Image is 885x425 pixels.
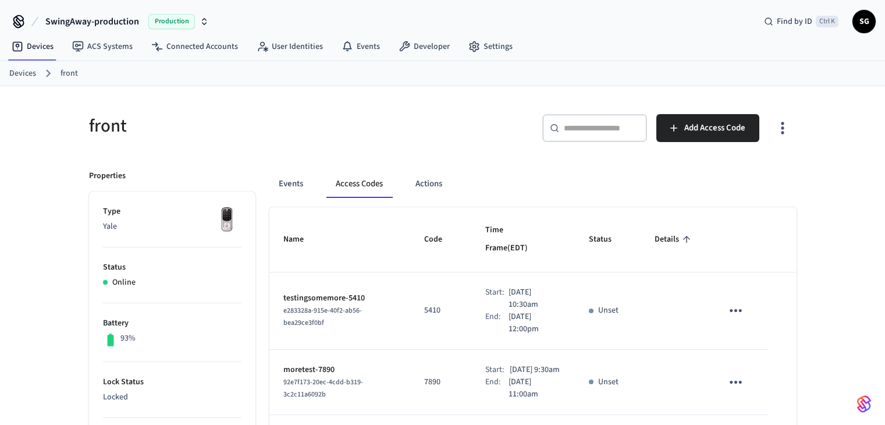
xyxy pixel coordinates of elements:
span: SG [854,11,875,32]
p: Properties [89,170,126,182]
p: [DATE] 11:00am [509,376,561,401]
a: Connected Accounts [142,36,247,57]
p: 5410 [424,304,457,317]
p: Lock Status [103,376,241,388]
p: [DATE] 10:30am [509,286,561,311]
a: Developer [389,36,459,57]
p: Locked [103,391,241,403]
p: [DATE] 9:30am [510,364,560,376]
span: Ctrl K [816,16,838,27]
div: End: [485,311,509,335]
span: Code [424,231,457,249]
span: Details [655,231,694,249]
div: ant example [269,170,797,198]
p: 7890 [424,376,457,388]
p: 93% [120,332,136,345]
p: Online [112,277,136,289]
p: [DATE] 12:00pm [509,311,561,335]
span: Time Frame(EDT) [485,221,561,258]
button: Actions [406,170,452,198]
span: Status [589,231,627,249]
div: End: [485,376,509,401]
p: Unset [598,376,619,388]
a: ACS Systems [63,36,142,57]
h5: front [89,114,436,138]
span: Name [283,231,319,249]
p: moretest-7890 [283,364,397,376]
button: SG [852,10,876,33]
span: 92e7f173-20ec-4cdd-b319-3c2c11a6092b [283,377,363,399]
div: Start: [485,286,509,311]
a: front [61,68,78,80]
span: Production [148,14,195,29]
button: Access Codes [326,170,392,198]
span: Add Access Code [684,121,745,136]
a: Devices [2,36,63,57]
p: testingsomemore-5410 [283,292,397,304]
p: Yale [103,221,241,233]
p: Type [103,206,241,218]
p: Battery [103,317,241,330]
div: Start: [485,364,510,376]
span: Find by ID [777,16,812,27]
button: Add Access Code [656,114,759,142]
span: e283328a-915e-40f2-ab56-bea29ce3f0bf [283,306,362,328]
a: User Identities [247,36,332,57]
a: Devices [9,68,36,80]
div: Find by IDCtrl K [755,11,848,32]
span: SwingAway-production [45,15,139,29]
a: Settings [459,36,522,57]
img: SeamLogoGradient.69752ec5.svg [857,395,871,413]
a: Events [332,36,389,57]
button: Events [269,170,312,198]
p: Unset [598,304,619,317]
img: Yale Assure Touchscreen Wifi Smart Lock, Satin Nickel, Front [212,206,241,235]
p: Status [103,261,241,274]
